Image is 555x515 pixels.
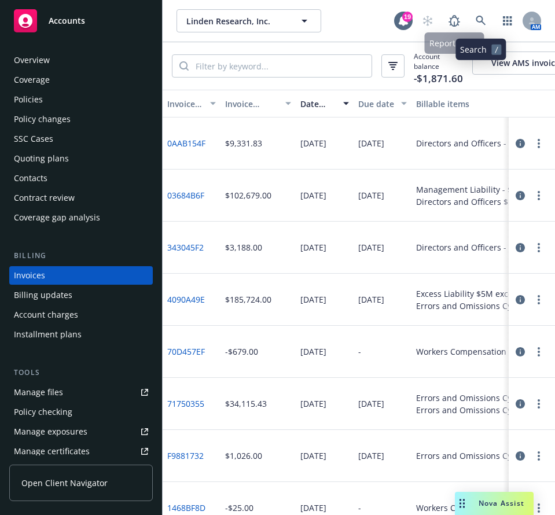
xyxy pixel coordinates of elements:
[9,403,153,421] a: Policy checking
[300,502,326,514] div: [DATE]
[9,422,153,441] a: Manage exposures
[300,189,326,201] div: [DATE]
[167,137,205,149] a: 0AAB154F
[220,90,296,117] button: Invoice amount
[358,502,361,514] div: -
[225,502,253,514] div: -$25.00
[354,90,411,117] button: Due date
[14,442,90,461] div: Manage certificates
[189,55,372,77] input: Filter by keyword...
[455,492,534,515] button: Nova Assist
[9,266,153,285] a: Invoices
[225,137,262,149] div: $9,331.83
[14,169,47,187] div: Contacts
[225,293,271,306] div: $185,724.00
[49,16,85,25] span: Accounts
[9,189,153,207] a: Contract review
[177,9,321,32] button: Linden Research, Inc.
[225,241,262,253] div: $3,188.00
[14,266,45,285] div: Invoices
[14,71,50,89] div: Coverage
[167,398,204,410] a: 71750355
[14,90,43,109] div: Policies
[300,137,326,149] div: [DATE]
[296,90,354,117] button: Date issued
[9,208,153,227] a: Coverage gap analysis
[300,293,326,306] div: [DATE]
[9,51,153,69] a: Overview
[163,90,220,117] button: Invoice ID
[358,450,384,462] div: [DATE]
[358,293,384,306] div: [DATE]
[14,149,69,168] div: Quoting plans
[479,498,524,508] span: Nova Assist
[225,345,258,358] div: -$679.00
[9,149,153,168] a: Quoting plans
[300,241,326,253] div: [DATE]
[167,293,205,306] a: 4090A49E
[9,306,153,324] a: Account charges
[9,71,153,89] a: Coverage
[167,189,204,201] a: 03684B6F
[9,383,153,402] a: Manage files
[358,98,394,110] div: Due date
[9,442,153,461] a: Manage certificates
[9,325,153,344] a: Installment plans
[402,12,413,22] div: 19
[14,208,100,227] div: Coverage gap analysis
[14,51,50,69] div: Overview
[14,130,53,148] div: SSC Cases
[300,398,326,410] div: [DATE]
[186,15,286,27] span: Linden Research, Inc.
[9,169,153,187] a: Contacts
[167,98,203,110] div: Invoice ID
[414,51,463,80] span: Account balance
[225,450,262,462] div: $1,026.00
[167,241,204,253] a: 343045F2
[14,286,72,304] div: Billing updates
[9,90,153,109] a: Policies
[358,189,384,201] div: [DATE]
[14,403,72,421] div: Policy checking
[14,422,87,441] div: Manage exposures
[496,9,519,32] a: Switch app
[469,9,492,32] a: Search
[358,398,384,410] div: [DATE]
[300,450,326,462] div: [DATE]
[167,345,205,358] a: 70D457EF
[358,241,384,253] div: [DATE]
[9,5,153,37] a: Accounts
[300,98,336,110] div: Date issued
[14,383,63,402] div: Manage files
[14,306,78,324] div: Account charges
[14,110,71,128] div: Policy changes
[9,110,153,128] a: Policy changes
[300,345,326,358] div: [DATE]
[455,492,469,515] div: Drag to move
[179,61,189,71] svg: Search
[225,189,271,201] div: $102,679.00
[358,345,361,358] div: -
[21,477,108,489] span: Open Client Navigator
[414,71,463,86] span: -$1,871.60
[167,502,205,514] a: 1468BF8D
[9,286,153,304] a: Billing updates
[9,367,153,378] div: Tools
[358,137,384,149] div: [DATE]
[9,250,153,262] div: Billing
[225,98,278,110] div: Invoice amount
[443,9,466,32] a: Report a Bug
[14,325,82,344] div: Installment plans
[167,450,204,462] a: F9881732
[14,189,75,207] div: Contract review
[9,130,153,148] a: SSC Cases
[416,9,439,32] a: Start snowing
[225,398,267,410] div: $34,115.43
